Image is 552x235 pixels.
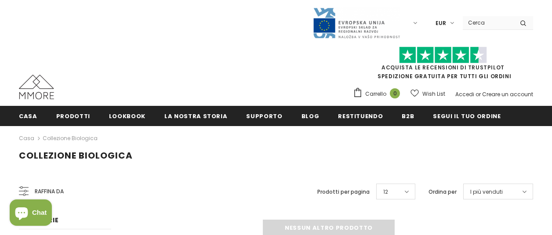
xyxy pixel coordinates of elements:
[399,47,487,64] img: Fidati di Pilot Stars
[164,112,227,120] span: La nostra storia
[410,86,445,101] a: Wish List
[463,16,513,29] input: Search Site
[246,106,282,126] a: supporto
[353,87,404,101] a: Carrello 0
[353,51,533,80] span: SPEDIZIONE GRATUITA PER TUTTI GLI ORDINI
[301,106,320,126] a: Blog
[455,90,474,98] a: Accedi
[470,188,503,196] span: I più venduti
[35,187,64,196] span: Raffina da
[383,188,388,196] span: 12
[19,106,37,126] a: Casa
[19,112,37,120] span: Casa
[482,90,533,98] a: Creare un account
[338,106,383,126] a: Restituendo
[19,75,54,99] img: Casi MMORE
[312,7,400,39] img: Javni Razpis
[422,90,445,98] span: Wish List
[43,134,98,142] a: Collezione biologica
[246,112,282,120] span: supporto
[7,199,54,228] inbox-online-store-chat: Shopify online store chat
[19,133,34,144] a: Casa
[19,149,133,162] span: Collezione biologica
[402,112,414,120] span: B2B
[433,106,501,126] a: Segui il tuo ordine
[312,19,400,26] a: Javni Razpis
[436,19,446,28] span: EUR
[402,106,414,126] a: B2B
[56,112,90,120] span: Prodotti
[109,106,145,126] a: Lookbook
[317,188,370,196] label: Prodotti per pagina
[164,106,227,126] a: La nostra storia
[338,112,383,120] span: Restituendo
[390,88,400,98] span: 0
[365,90,386,98] span: Carrello
[476,90,481,98] span: or
[56,106,90,126] a: Prodotti
[301,112,320,120] span: Blog
[381,64,505,71] a: Acquista le recensioni di TrustPilot
[433,112,501,120] span: Segui il tuo ordine
[429,188,457,196] label: Ordina per
[109,112,145,120] span: Lookbook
